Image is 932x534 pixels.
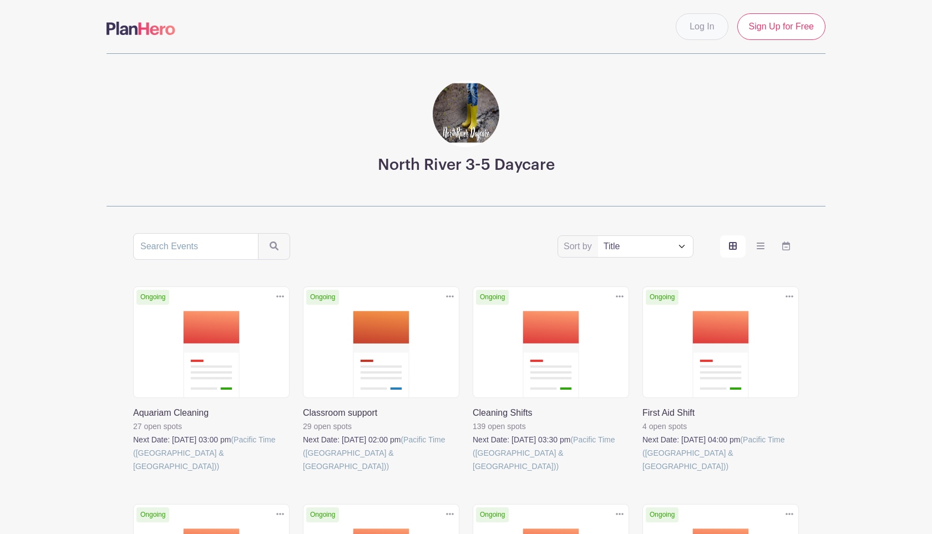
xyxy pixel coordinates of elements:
[107,22,175,35] img: logo-507f7623f17ff9eddc593b1ce0a138ce2505c220e1c5a4e2b4648c50719b7d32.svg
[378,156,555,175] h3: North River 3-5 Daycare
[676,13,728,40] a: Log In
[133,233,259,260] input: Search Events
[737,13,825,40] a: Sign Up for Free
[564,240,595,253] label: Sort by
[720,235,799,258] div: order and view
[433,80,499,147] img: Junior%20Kindergarten%20background%20website.png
